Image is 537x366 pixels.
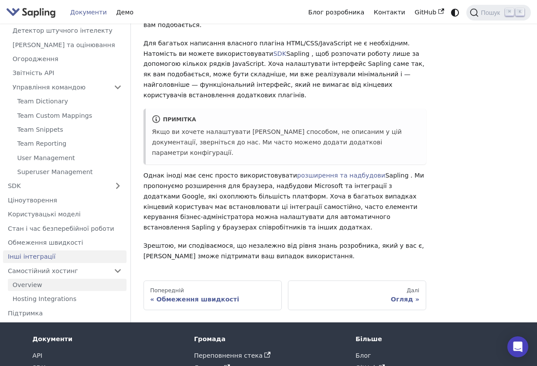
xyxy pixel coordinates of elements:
a: User Management [13,152,127,164]
a: розширення та надбудови [297,172,385,179]
font: Громада [194,335,226,342]
font: примітка [163,116,196,123]
font: Користувацькі моделі [8,211,81,218]
button: Розгорнути категорію бічної панелі «SDK» [109,180,127,193]
font: Детектор штучного інтелекту [13,27,113,34]
font: SDK [8,183,21,190]
a: Ціноутворення [3,194,127,207]
button: Пошук (Command+K) [466,5,531,21]
a: Hosting Integrations [8,293,127,306]
a: ДаліОгляд [288,280,426,310]
button: Перемикання між темним та світлим режимами (наразі системний режим) [449,6,462,19]
img: Sapling.ai [6,6,56,19]
nav: Сторінки Документів [144,280,426,310]
a: Демо [112,6,138,19]
font: Більше [356,335,382,342]
font: Блог розробника [308,9,365,16]
font: Контакти [374,9,405,16]
font: Документи [70,9,107,16]
a: Team Reporting [13,137,127,150]
a: ПопереднійОбмеження швидкості [144,280,282,310]
font: [PERSON_NAME] та оцінювання [13,41,115,48]
kbd: ⌘ [505,8,514,16]
font: Стан і час безперебійної роботи [8,225,114,232]
font: Інші інтеграції [8,253,55,260]
font: Якщо ви хочете налаштувати [PERSON_NAME] способом, не описаним у цій документації, зверніться до ... [152,128,402,156]
a: [PERSON_NAME] та оцінювання [8,39,127,51]
font: Огородження [13,56,58,63]
a: GitHub [410,6,449,19]
a: Підтримка [3,307,127,320]
font: Ціноутворення [8,197,57,204]
font: Обмеження швидкості [8,239,83,246]
font: Sapling , щоб розпочати роботу лише за допомогою кількох рядків JavaScript. Хоча налаштувати інте... [144,50,424,99]
font: Демо [116,9,133,16]
div: Відкрити Intercom Messenger [507,336,528,357]
font: Переповнення стека [194,352,263,359]
a: Переповнення стека [194,352,270,359]
font: Пошук [481,9,500,16]
font: Звітність API [13,70,55,77]
font: Документи [32,335,72,342]
a: Блог [356,352,371,359]
a: SDK [3,180,109,193]
a: Контакти [369,6,410,19]
a: Team Custom Mappings [13,109,127,122]
a: Управління командою [8,81,127,94]
a: Детектор штучного інтелекту [8,24,127,37]
a: Стан і час безперебійної роботи [3,222,127,235]
kbd: K [516,8,524,16]
font: Обмеження швидкості [157,296,239,303]
font: Управління командою [13,84,86,91]
a: Інші інтеграції [3,250,127,263]
a: Користувацькі моделі [3,208,127,221]
a: Team Dictionary [13,95,127,108]
font: Зрештою, ми сподіваємося, що незалежно від рівня знань розробника, який у вас є, [PERSON_NAME] зм... [144,242,424,260]
font: Підтримка [8,310,43,317]
font: Однак іноді має сенс просто використовувати [144,172,297,179]
a: Team Snippets [13,123,127,136]
a: Superuser Management [13,166,127,178]
a: Самостійний хостинг [3,265,127,277]
font: Попередній [150,287,184,294]
a: Overview [8,279,127,291]
font: Для багатьох написання власного плагіна HTML/CSS/JavaScript не є необхідним. Натомість ви можете ... [144,40,410,57]
a: API [32,352,42,359]
a: Sapling.ai [6,6,59,19]
a: Документи [65,6,112,19]
font: Далі [407,287,419,294]
a: Обмеження швидкості [3,236,127,249]
a: SDK [273,50,286,57]
font: Огляд [391,296,413,303]
a: Звітність API [8,67,127,80]
a: Огородження [8,53,127,65]
font: GitHub [414,9,436,16]
a: Блог розробника [304,6,369,19]
font: Самостійний хостинг [8,267,78,274]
